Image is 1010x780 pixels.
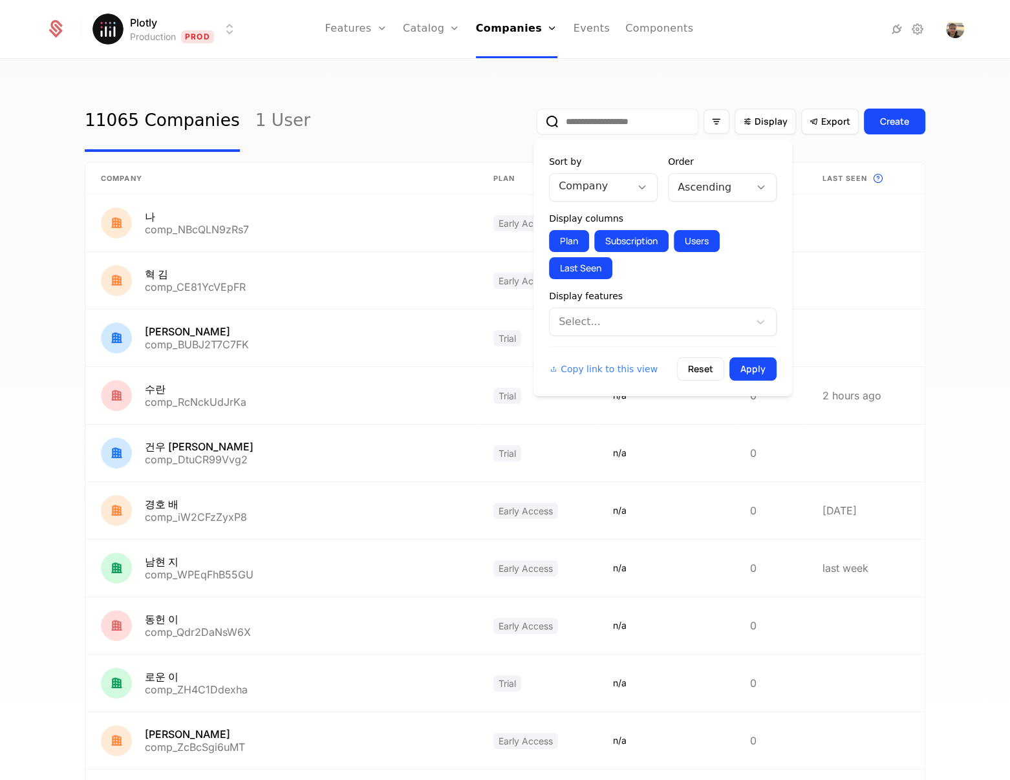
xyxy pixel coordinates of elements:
[822,173,867,184] span: Last seen
[130,30,176,43] div: Production
[549,257,612,279] button: Last Seen
[181,30,214,43] span: Prod
[85,91,240,152] a: 11065 Companies
[130,15,157,30] span: Plotly
[549,230,589,252] button: Plan
[946,20,964,38] img: Chris P
[96,15,237,43] button: Select environment
[92,14,124,45] img: Plotly
[801,109,859,134] button: Export
[549,290,777,302] div: Display features
[946,20,964,38] button: Open user button
[549,155,658,168] div: Sort by
[910,21,925,37] a: Settings
[677,357,724,381] button: Reset
[478,163,597,195] th: Plan
[255,91,310,152] a: 1 User
[880,115,909,128] div: Create
[549,212,777,225] div: Display columns
[559,314,742,330] div: Select...
[704,109,729,134] button: Filter options
[85,163,478,195] th: Company
[735,109,796,134] button: Display
[821,115,850,128] span: Export
[729,357,777,381] button: Apply
[533,140,792,396] div: Display
[864,109,925,134] button: Create
[549,363,658,375] button: Copy link to this view
[755,115,788,128] span: Display
[674,230,720,252] button: Users
[668,155,777,168] div: Order
[561,363,658,375] span: Copy link to this view
[889,21,905,37] a: Integrations
[594,230,669,252] button: Subscription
